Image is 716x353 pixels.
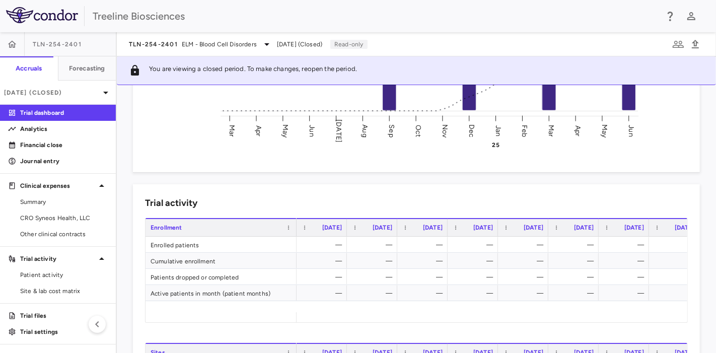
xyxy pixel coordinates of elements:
span: [DATE] [322,224,342,231]
span: Enrollment [151,224,182,231]
div: — [457,285,493,301]
span: [DATE] [373,224,392,231]
span: [DATE] [423,224,443,231]
span: [DATE] [675,224,694,231]
span: Patient activity [20,270,108,279]
h6: Trial activity [145,196,197,210]
div: — [457,253,493,269]
span: [DATE] (Closed) [277,40,322,49]
div: — [507,269,543,285]
text: Jun [628,125,636,137]
div: — [306,253,342,269]
div: — [406,253,443,269]
p: You are viewing a closed period. To make changes, reopen the period. [149,64,357,77]
text: May [601,124,610,138]
span: Site & lab cost matrix [20,287,108,296]
text: May [281,124,290,138]
img: logo-full-BYUhSk78.svg [6,7,78,23]
text: [DATE] [334,120,343,143]
div: — [557,237,594,253]
p: Analytics [20,124,108,133]
div: — [356,285,392,301]
span: Other clinical contracts [20,230,108,239]
text: Sep [388,125,396,137]
div: Treeline Biosciences [93,9,658,24]
p: [DATE] (Closed) [4,88,100,97]
div: — [507,237,543,253]
h6: Accruals [16,64,42,73]
p: Journal entry [20,157,108,166]
div: — [306,237,342,253]
div: — [457,237,493,253]
div: Enrolled patients [146,237,297,252]
div: — [356,253,392,269]
div: — [507,285,543,301]
p: Trial settings [20,327,108,336]
div: — [406,285,443,301]
text: Mar [548,125,556,137]
span: ELM - Blood Cell Disorders [182,40,257,49]
div: — [608,237,644,253]
div: — [557,269,594,285]
div: — [457,269,493,285]
h6: Forecasting [69,64,105,73]
text: Oct [414,125,423,137]
div: — [658,253,694,269]
p: Trial files [20,311,108,320]
tspan: 200K [178,77,196,85]
span: [DATE] [624,224,644,231]
div: — [356,237,392,253]
div: — [608,253,644,269]
p: Clinical expenses [20,181,96,190]
div: Active patients in month (patient months) [146,285,297,301]
span: CRO Syneos Health, LLC [20,214,108,223]
p: Financial close [20,140,108,150]
text: Jun [308,125,316,137]
text: Apr [575,125,583,136]
span: TLN-254-2401 [33,40,82,48]
text: Dec [468,124,476,137]
div: — [507,253,543,269]
div: — [356,269,392,285]
text: Nov [441,124,450,138]
div: — [658,237,694,253]
p: Trial activity [20,254,96,263]
text: 25 [493,142,500,149]
text: Jan [494,125,503,136]
span: [DATE] [574,224,594,231]
div: — [306,269,342,285]
div: — [608,269,644,285]
div: — [557,253,594,269]
div: — [406,237,443,253]
div: — [557,285,594,301]
span: TLN-254-2401 [129,40,178,48]
div: Cumulative enrollment [146,253,297,268]
text: Apr [254,125,263,136]
span: [DATE] [524,224,543,231]
text: Feb [521,125,530,137]
text: Aug [361,125,370,137]
div: — [658,285,694,301]
div: — [406,269,443,285]
p: Read-only [330,40,367,49]
text: Mar [228,125,237,137]
div: — [608,285,644,301]
span: Summary [20,197,108,206]
div: Patients dropped or completed [146,269,297,285]
span: [DATE] [473,224,493,231]
div: — [658,269,694,285]
p: Trial dashboard [20,108,108,117]
div: — [306,285,342,301]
